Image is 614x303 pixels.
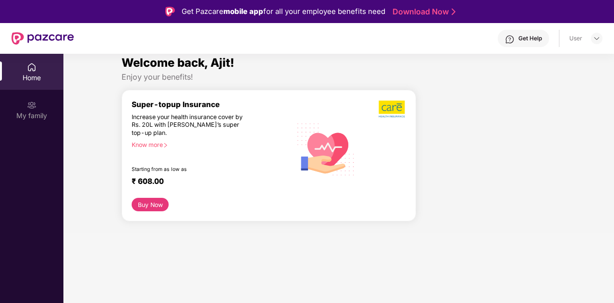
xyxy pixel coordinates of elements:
div: Enjoy your benefits! [122,72,556,82]
a: Download Now [393,7,453,17]
img: svg+xml;base64,PHN2ZyB4bWxucz0iaHR0cDovL3d3dy53My5vcmcvMjAwMC9zdmciIHhtbG5zOnhsaW5rPSJodHRwOi8vd3... [292,114,360,183]
div: User [569,35,582,42]
div: Get Pazcare for all your employee benefits need [182,6,385,17]
img: b5dec4f62d2307b9de63beb79f102df3.png [379,100,406,118]
strong: mobile app [223,7,263,16]
div: Get Help [518,35,542,42]
img: Stroke [452,7,455,17]
span: Welcome back, Ajit! [122,56,234,70]
img: svg+xml;base64,PHN2ZyBpZD0iRHJvcGRvd24tMzJ4MzIiIHhtbG5zPSJodHRwOi8vd3d3LnczLm9yZy8yMDAwL3N2ZyIgd2... [593,35,601,42]
div: Increase your health insurance cover by Rs. 20L with [PERSON_NAME]’s super top-up plan. [132,113,250,137]
span: right [163,143,168,148]
img: svg+xml;base64,PHN2ZyBpZD0iSG9tZSIgeG1sbnM9Imh0dHA6Ly93d3cudzMub3JnLzIwMDAvc3ZnIiB3aWR0aD0iMjAiIG... [27,62,37,72]
div: Starting from as low as [132,166,251,173]
img: Logo [165,7,175,16]
div: ₹ 608.00 [132,177,282,188]
div: Super-topup Insurance [132,100,292,109]
img: svg+xml;base64,PHN2ZyBpZD0iSGVscC0zMngzMiIgeG1sbnM9Imh0dHA6Ly93d3cudzMub3JnLzIwMDAvc3ZnIiB3aWR0aD... [505,35,515,44]
button: Buy Now [132,198,169,211]
img: svg+xml;base64,PHN2ZyB3aWR0aD0iMjAiIGhlaWdodD0iMjAiIHZpZXdCb3g9IjAgMCAyMCAyMCIgZmlsbD0ibm9uZSIgeG... [27,100,37,110]
img: New Pazcare Logo [12,32,74,45]
div: Know more [132,141,286,148]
